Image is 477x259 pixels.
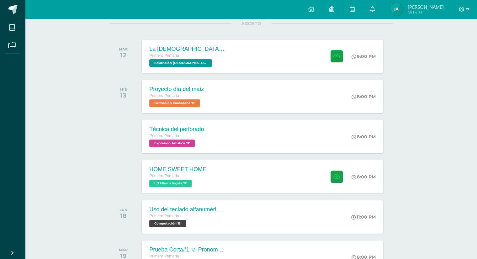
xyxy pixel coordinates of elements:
[231,21,271,26] span: AGOSTO
[149,99,200,107] span: Formación Ciudadana 'B'
[119,208,127,212] div: LUN
[407,4,443,10] span: [PERSON_NAME]
[352,94,376,99] div: 8:00 PM
[149,174,179,178] span: Primero Primaria
[149,53,179,58] span: Primero Primaria
[352,174,376,180] div: 8:00 PM
[149,206,225,213] div: Uso del teclado alfanumérico y posicionamiento de manos [PERSON_NAME]
[119,47,128,51] div: MAR
[149,59,212,67] span: Educación Cristiana 'B'
[352,54,376,59] div: 9:00 PM
[149,220,186,227] span: Computación 'B'
[149,140,195,147] span: Expresión Artística 'B'
[149,134,179,138] span: Primero Primaria
[120,92,127,99] div: 13
[149,166,206,173] div: HOME SWEET HOME
[149,180,192,187] span: L.3 Idioma Inglés 'B'
[149,254,179,258] span: Primero Primaria
[120,87,127,92] div: MIÉ
[390,3,403,16] img: 806c5f7fb23946f80486a23a687193b7.png
[149,246,225,253] div: Prueba Corta#1 ☺ Pronombres personales ☺ Periódico mural ☺ Sujeto simple y compuesto ☺ Chistes ☺ ...
[352,134,376,140] div: 8:00 PM
[119,51,128,59] div: 12
[407,9,443,15] span: Mi Perfil
[149,126,204,133] div: Técnica del perforado
[119,212,127,219] div: 18
[351,214,376,220] div: 11:00 PM
[149,86,204,92] div: Proyecto día del maíz
[149,46,225,52] div: La [DEMOGRAPHIC_DATA] es la palabra de DIosss
[149,214,179,218] span: Primero Primaria
[119,248,128,252] div: MAR
[149,93,179,98] span: Primero Primaria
